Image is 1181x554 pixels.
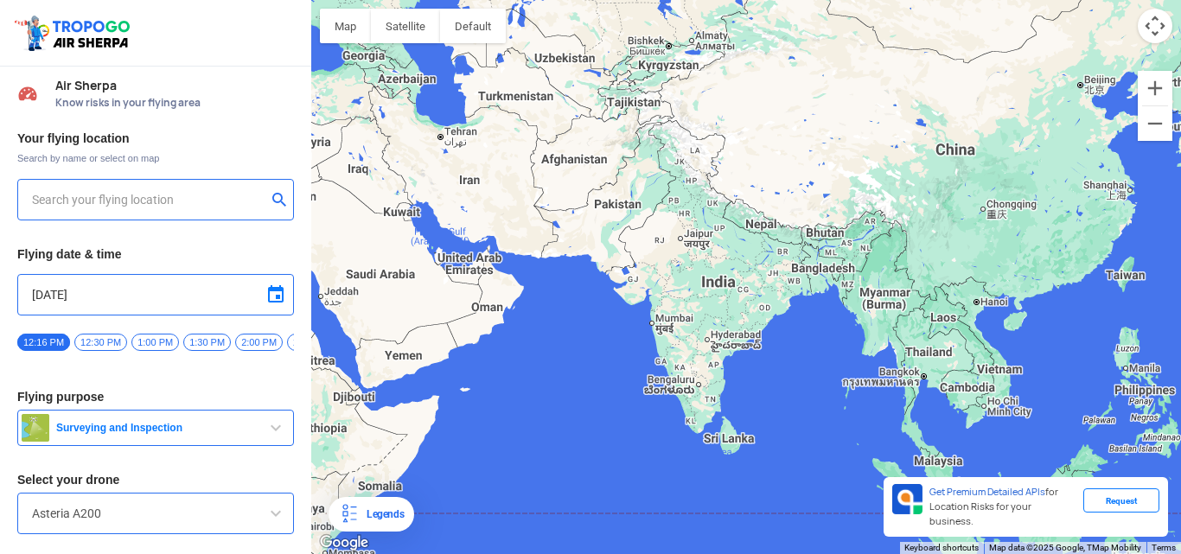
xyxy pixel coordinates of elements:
[32,503,279,524] input: Search by name or Brand
[1152,543,1176,552] a: Terms
[1083,488,1159,513] div: Request
[922,484,1083,530] div: for Location Risks for your business.
[1138,9,1172,43] button: Map camera controls
[316,532,373,554] img: Google
[929,486,1045,498] span: Get Premium Detailed APIs
[904,542,979,554] button: Keyboard shortcuts
[183,334,231,351] span: 1:30 PM
[1138,106,1172,141] button: Zoom out
[55,96,294,110] span: Know risks in your flying area
[316,532,373,554] a: Open this area in Google Maps (opens a new window)
[17,391,294,403] h3: Flying purpose
[17,151,294,165] span: Search by name or select on map
[287,334,335,351] span: 2:30 PM
[49,421,265,435] span: Surveying and Inspection
[17,248,294,260] h3: Flying date & time
[17,410,294,446] button: Surveying and Inspection
[17,474,294,486] h3: Select your drone
[235,334,283,351] span: 2:00 PM
[17,132,294,144] h3: Your flying location
[320,9,371,43] button: Show street map
[989,543,1141,552] span: Map data ©2025 Google, TMap Mobility
[17,334,70,351] span: 12:16 PM
[371,9,440,43] button: Show satellite imagery
[22,414,49,442] img: survey.png
[892,484,922,514] img: Premium APIs
[32,189,266,210] input: Search your flying location
[339,504,360,525] img: Legends
[131,334,179,351] span: 1:00 PM
[32,284,279,305] input: Select Date
[74,334,127,351] span: 12:30 PM
[55,79,294,92] span: Air Sherpa
[13,13,136,53] img: ic_tgdronemaps.svg
[360,504,404,525] div: Legends
[17,83,38,104] img: Risk Scores
[1138,71,1172,105] button: Zoom in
